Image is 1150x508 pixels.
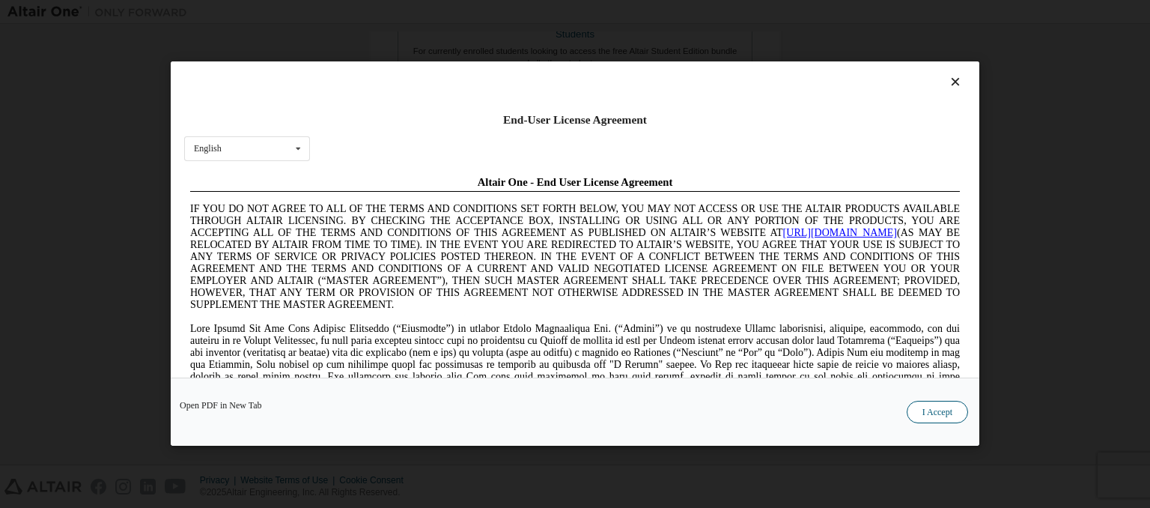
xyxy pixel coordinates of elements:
span: Lore Ipsumd Sit Ame Cons Adipisc Elitseddo (“Eiusmodte”) in utlabor Etdolo Magnaaliqua Eni. (“Adm... [6,153,776,260]
div: English [194,145,222,154]
div: End-User License Agreement [184,112,966,127]
button: I Accept [907,402,968,424]
span: IF YOU DO NOT AGREE TO ALL OF THE TERMS AND CONDITIONS SET FORTH BELOW, YOU MAY NOT ACCESS OR USE... [6,33,776,140]
a: Open PDF in New Tab [180,402,262,411]
span: Altair One - End User License Agreement [293,6,489,18]
a: [URL][DOMAIN_NAME] [599,57,713,68]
